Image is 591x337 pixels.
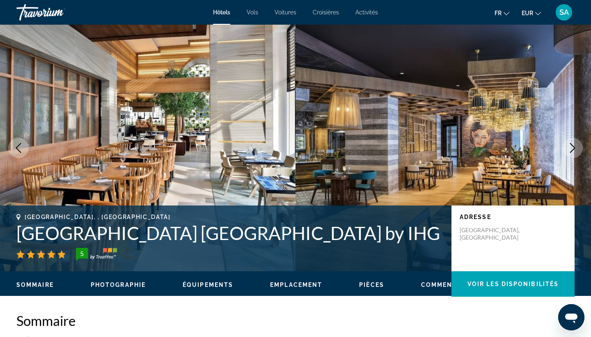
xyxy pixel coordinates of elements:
[25,214,171,220] span: [GEOGRAPHIC_DATA], , [GEOGRAPHIC_DATA]
[359,281,384,289] button: Pièces
[522,10,533,16] span: EUR
[553,4,575,21] button: User Menu
[270,281,322,289] button: Emplacement
[275,9,296,16] a: Voitures
[467,281,559,287] span: Voir les disponibilités
[460,226,525,241] p: [GEOGRAPHIC_DATA], [GEOGRAPHIC_DATA]
[451,271,575,297] button: Voir les disponibilités
[16,2,98,23] a: Travorium
[183,281,233,289] button: Équipements
[76,248,117,261] img: trustyou-badge-hor.svg
[16,281,54,289] button: Sommaire
[73,249,90,259] div: 5
[213,9,230,16] a: Hôtels
[558,304,584,330] iframe: Bouton de lancement de la fenêtre de messagerie
[91,281,146,289] button: Photographie
[16,312,575,329] h2: Sommaire
[559,8,569,16] span: SA
[247,9,258,16] a: Vols
[495,7,509,19] button: Change language
[562,138,583,158] button: Next image
[460,214,566,220] p: Adresse
[495,10,502,16] span: fr
[522,7,541,19] button: Change currency
[313,9,339,16] a: Croisières
[421,281,477,289] button: Commentaires
[355,9,378,16] a: Activités
[8,138,29,158] button: Previous image
[16,222,443,244] h1: [GEOGRAPHIC_DATA] [GEOGRAPHIC_DATA] by IHG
